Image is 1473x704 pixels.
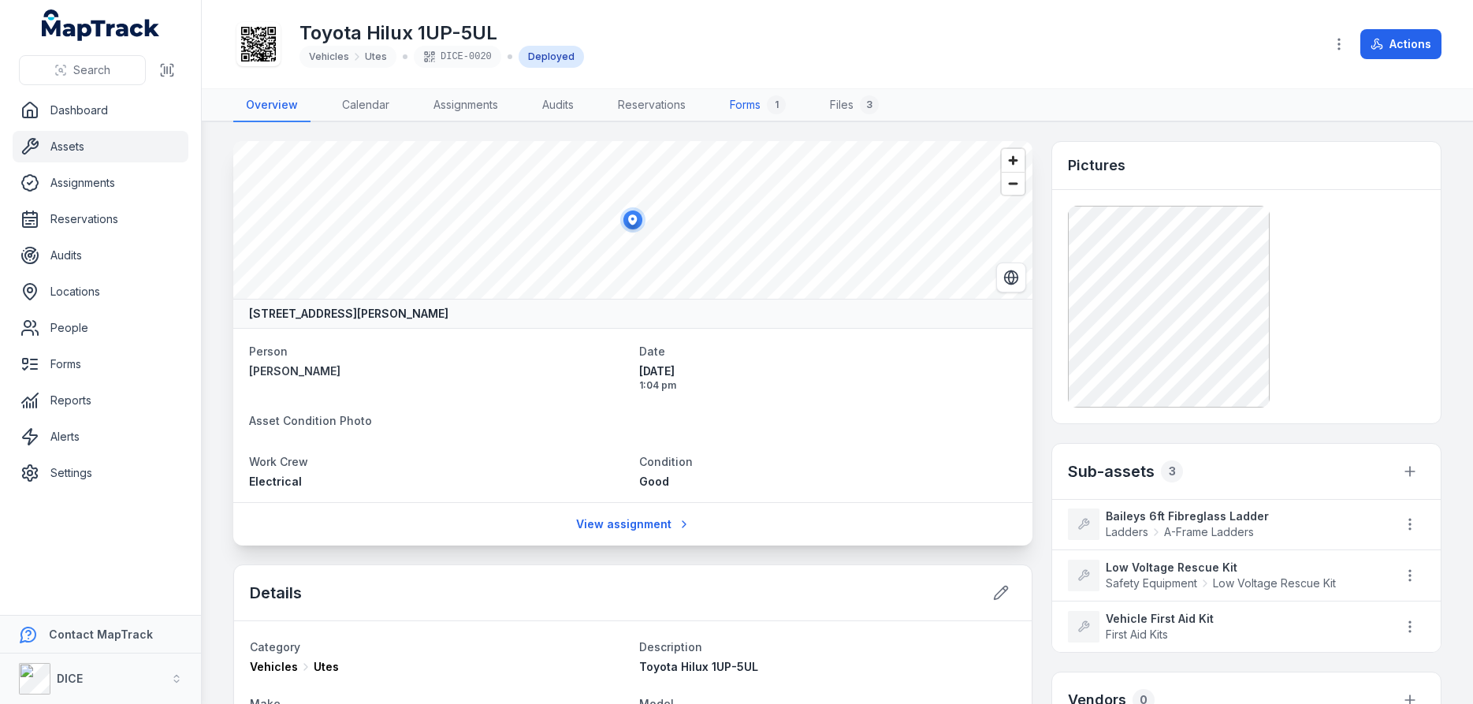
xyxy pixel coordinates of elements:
[1106,628,1168,641] span: First Aid Kits
[249,306,448,322] strong: [STREET_ADDRESS][PERSON_NAME]
[13,167,188,199] a: Assignments
[73,62,110,78] span: Search
[13,276,188,307] a: Locations
[233,89,311,122] a: Overview
[233,141,1032,299] canvas: Map
[860,95,879,114] div: 3
[1068,155,1125,177] h3: Pictures
[13,312,188,344] a: People
[996,263,1026,292] button: Switch to Satellite View
[639,640,702,654] span: Description
[639,363,1017,379] span: [DATE]
[314,659,339,675] span: Utes
[1068,508,1379,540] a: Baileys 6ft Fibreglass LadderLaddersA-Frame Ladders
[13,95,188,126] a: Dashboard
[639,475,669,488] span: Good
[605,89,698,122] a: Reservations
[13,240,188,271] a: Audits
[421,89,511,122] a: Assignments
[530,89,586,122] a: Audits
[414,46,501,68] div: DICE-0020
[639,379,1017,392] span: 1:04 pm
[639,660,758,673] span: Toyota Hilux 1UP-5UL
[519,46,584,68] div: Deployed
[717,89,798,122] a: Forms1
[249,475,302,488] span: Electrical
[13,203,188,235] a: Reservations
[1002,172,1025,195] button: Zoom out
[1106,508,1379,524] strong: Baileys 6ft Fibreglass Ladder
[249,455,308,468] span: Work Crew
[250,659,298,675] span: Vehicles
[249,345,288,358] span: Person
[1360,29,1441,59] button: Actions
[249,414,372,427] span: Asset Condition Photo
[639,345,665,358] span: Date
[13,385,188,416] a: Reports
[639,455,693,468] span: Condition
[329,89,402,122] a: Calendar
[299,20,584,46] h1: Toyota Hilux 1UP-5UL
[1106,524,1148,540] span: Ladders
[249,363,627,379] a: [PERSON_NAME]
[13,131,188,162] a: Assets
[309,50,349,63] span: Vehicles
[250,640,300,654] span: Category
[13,457,188,489] a: Settings
[1068,460,1155,482] h2: Sub-assets
[1068,560,1379,591] a: Low Voltage Rescue KitSafety EquipmentLow Voltage Rescue Kit
[817,89,891,122] a: Files3
[1106,560,1379,575] strong: Low Voltage Rescue Kit
[1106,611,1379,627] strong: Vehicle First Aid Kit
[1161,460,1183,482] div: 3
[13,348,188,380] a: Forms
[1213,575,1336,591] span: Low Voltage Rescue Kit
[767,95,786,114] div: 1
[1164,524,1254,540] span: A-Frame Ladders
[1002,149,1025,172] button: Zoom in
[57,672,83,685] strong: DICE
[49,628,153,641] strong: Contact MapTrack
[13,421,188,453] a: Alerts
[19,55,146,85] button: Search
[1106,575,1197,591] span: Safety Equipment
[1068,611,1379,643] a: Vehicle First Aid KitFirst Aid Kits
[566,509,701,539] a: View assignment
[639,363,1017,392] time: 09/09/2025, 1:04:17 pm
[365,50,387,63] span: Utes
[250,582,302,604] h2: Details
[42,9,160,41] a: MapTrack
